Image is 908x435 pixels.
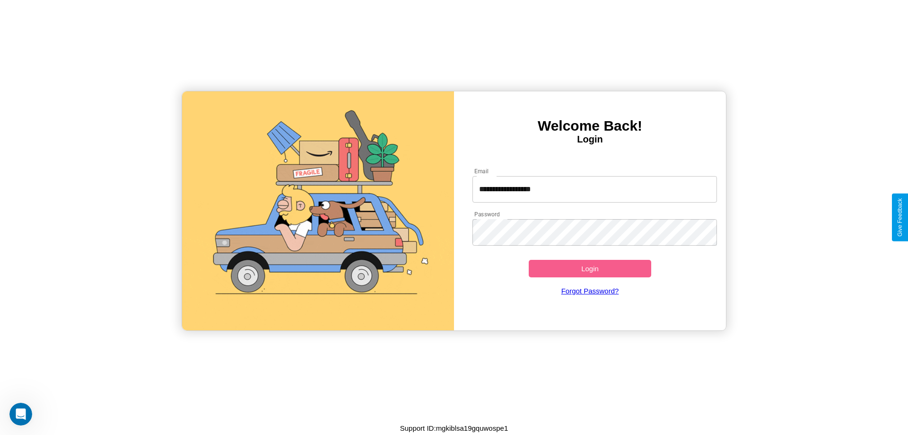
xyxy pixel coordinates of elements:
[468,277,713,304] a: Forgot Password?
[474,210,499,218] label: Password
[400,422,508,435] p: Support ID: mgkiblsa19gquwospe1
[529,260,651,277] button: Login
[454,118,726,134] h3: Welcome Back!
[182,91,454,330] img: gif
[897,198,903,237] div: Give Feedback
[9,403,32,426] iframe: Intercom live chat
[474,167,489,175] label: Email
[454,134,726,145] h4: Login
